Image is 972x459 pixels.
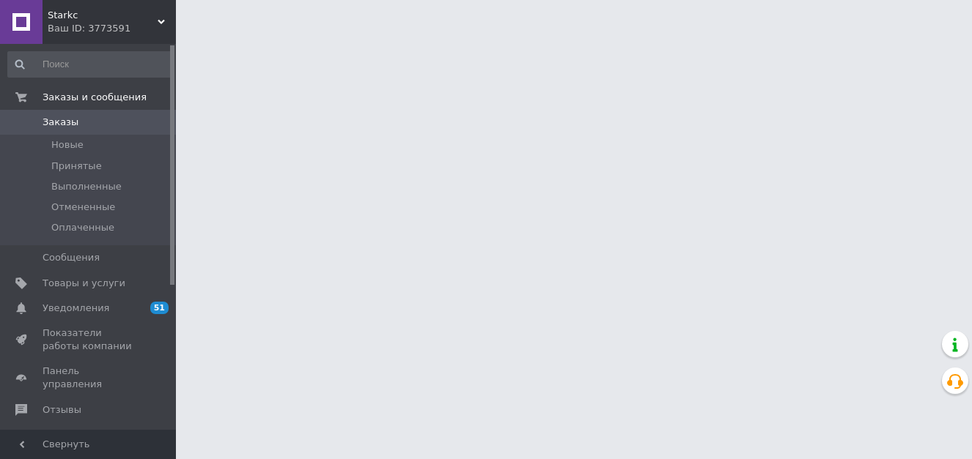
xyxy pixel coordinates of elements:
span: Уведомления [43,302,109,315]
span: Покупатели [43,428,103,441]
div: Ваш ID: 3773591 [48,22,176,35]
span: Новые [51,138,84,152]
span: Показатели работы компании [43,326,136,353]
span: Принятые [51,160,102,173]
span: Отзывы [43,403,81,417]
span: Отмененные [51,201,115,214]
span: Панель управления [43,365,136,391]
span: Товары и услуги [43,277,125,290]
span: Оплаченные [51,221,114,234]
span: Starkс [48,9,158,22]
span: Выполненные [51,180,122,193]
span: Заказы и сообщения [43,91,147,104]
input: Поиск [7,51,173,78]
span: 51 [150,302,169,314]
span: Заказы [43,116,78,129]
span: Сообщения [43,251,100,264]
